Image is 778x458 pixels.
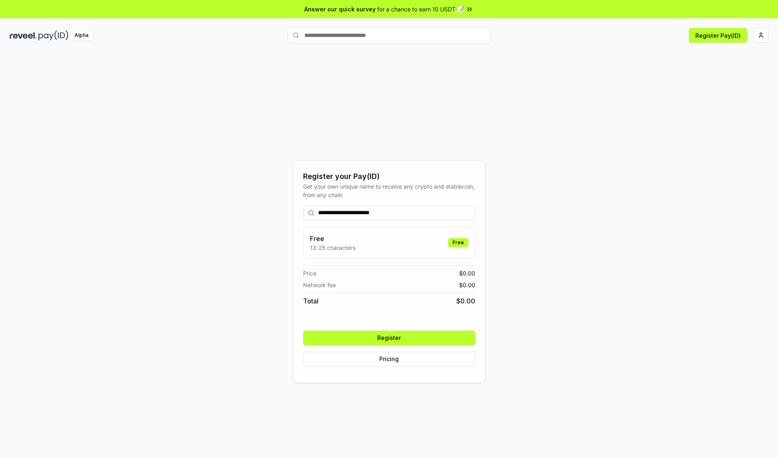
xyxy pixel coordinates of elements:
[303,182,475,199] div: Get your own unique name to receive any crypto and stablecoin, from any chain
[448,238,468,247] div: Free
[459,269,475,277] span: $ 0.00
[310,243,355,252] p: 13-25 characters
[303,269,316,277] span: Price
[304,5,376,13] span: Answer our quick survey
[303,281,336,289] span: Network fee
[303,296,318,306] span: Total
[310,234,355,243] h3: Free
[456,296,475,306] span: $ 0.00
[459,281,475,289] span: $ 0.00
[38,30,68,41] img: pay_id
[303,352,475,366] button: Pricing
[303,171,475,182] div: Register your Pay(ID)
[377,5,464,13] span: for a chance to earn 10 USDT 📝
[10,30,37,41] img: reveel_dark
[70,30,93,41] div: Alpha
[303,331,475,345] button: Register
[689,28,747,43] button: Register Pay(ID)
